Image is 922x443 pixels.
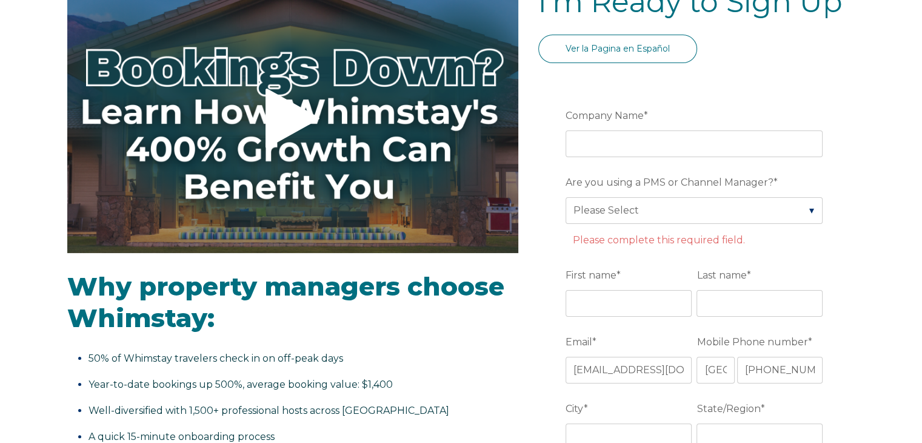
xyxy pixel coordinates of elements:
[697,399,760,418] span: State/Region
[566,333,592,351] span: Email
[566,106,644,125] span: Company Name
[566,173,773,192] span: Are you using a PMS or Channel Manager?
[538,35,697,63] a: Ver la Pagina en Español
[67,271,504,334] span: Why property managers choose Whimstay:
[89,379,393,390] span: Year-to-date bookings up 500%, average booking value: $1,400
[89,353,343,364] span: 50% of Whimstay travelers check in on off-peak days
[697,266,746,285] span: Last name
[566,399,584,418] span: City
[89,431,275,442] span: A quick 15-minute onboarding process
[89,405,449,416] span: Well-diversified with 1,500+ professional hosts across [GEOGRAPHIC_DATA]
[697,333,807,351] span: Mobile Phone number
[572,234,744,246] label: Please complete this required field.
[566,266,616,285] span: First name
